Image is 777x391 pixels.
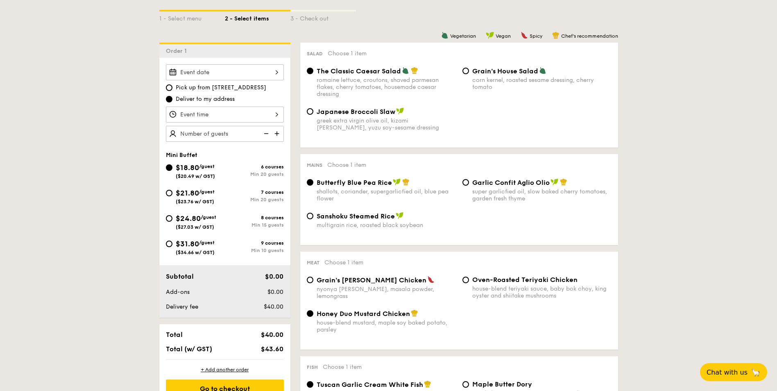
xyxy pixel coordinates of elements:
span: Chef's recommendation [561,33,618,39]
div: Min 10 guests [225,248,284,253]
div: 2 - Select items [225,11,290,23]
span: $0.00 [267,289,283,296]
input: The Classic Caesar Saladromaine lettuce, croutons, shaved parmesan flakes, cherry tomatoes, house... [307,68,313,74]
div: nyonya [PERSON_NAME], masala powder, lemongrass [317,286,456,300]
input: Number of guests [166,126,284,142]
input: Tuscan Garlic Cream White Fishtraditional garlic cream sauce, baked white fish, roasted tomatoes [307,381,313,388]
input: Grain's [PERSON_NAME] Chickennyonya [PERSON_NAME], masala powder, lemongrass [307,277,313,283]
span: $40.00 [261,331,283,339]
img: icon-chef-hat.a58ddaea.svg [411,309,418,317]
span: Meat [307,260,319,266]
span: Pick up from [STREET_ADDRESS] [176,84,266,92]
button: Chat with us🦙 [700,363,767,381]
span: The Classic Caesar Salad [317,67,401,75]
span: Total (w/ GST) [166,345,212,353]
div: 1 - Select menu [159,11,225,23]
span: /guest [199,164,215,169]
span: ($34.66 w/ GST) [176,250,215,255]
img: icon-vegan.f8ff3823.svg [486,32,494,39]
span: Mains [307,162,322,168]
span: $40.00 [264,303,283,310]
input: Grain's House Saladcorn kernel, roasted sesame dressing, cherry tomato [462,68,469,74]
img: icon-reduce.1d2dbef1.svg [259,126,272,141]
span: $43.60 [261,345,283,353]
span: Tuscan Garlic Cream White Fish [317,381,423,389]
span: Butterfly Blue Pea Rice [317,179,392,186]
img: icon-chef-hat.a58ddaea.svg [402,178,410,186]
div: corn kernel, roasted sesame dressing, cherry tomato [472,77,612,91]
div: Min 20 guests [225,171,284,177]
input: Oven-Roasted Teriyaki Chickenhouse-blend teriyaki sauce, baby bok choy, king oyster and shiitake ... [462,277,469,283]
span: 🦙 [751,368,761,377]
img: icon-vegetarian.fe4039eb.svg [402,67,409,74]
span: /guest [199,189,215,195]
img: icon-vegan.f8ff3823.svg [396,212,404,219]
span: Choose 1 item [328,50,367,57]
input: $31.80/guest($34.66 w/ GST)9 coursesMin 10 guests [166,241,172,247]
span: Honey Duo Mustard Chicken [317,310,410,318]
input: Event time [166,107,284,123]
span: ($27.03 w/ GST) [176,224,214,230]
span: $0.00 [265,273,283,280]
span: ($20.49 w/ GST) [176,173,215,179]
span: $21.80 [176,189,199,198]
div: 6 courses [225,164,284,170]
div: house-blend teriyaki sauce, baby bok choy, king oyster and shiitake mushrooms [472,285,612,299]
span: Salad [307,51,323,57]
div: super garlicfied oil, slow baked cherry tomatoes, garden fresh thyme [472,188,612,202]
img: icon-vegan.f8ff3823.svg [396,107,404,115]
span: Vegan [496,33,511,39]
input: $21.80/guest($23.76 w/ GST)7 coursesMin 20 guests [166,190,172,196]
span: Choose 1 item [324,259,363,266]
span: Vegetarian [450,33,476,39]
div: 9 courses [225,240,284,246]
img: icon-spicy.37a8142b.svg [427,276,435,283]
div: multigrain rice, roasted black soybean [317,222,456,229]
span: $31.80 [176,239,199,248]
span: Chat with us [707,368,748,376]
div: 7 courses [225,189,284,195]
span: Delivery fee [166,303,198,310]
input: Honey Duo Mustard Chickenhouse-blend mustard, maple soy baked potato, parsley [307,310,313,317]
input: Garlic Confit Aglio Oliosuper garlicfied oil, slow baked cherry tomatoes, garden fresh thyme [462,179,469,186]
input: Sanshoku Steamed Ricemultigrain rice, roasted black soybean [307,213,313,219]
div: 8 courses [225,215,284,221]
span: Choose 1 item [327,161,366,168]
span: Subtotal [166,273,194,280]
span: ($23.76 w/ GST) [176,199,214,205]
img: icon-spicy.37a8142b.svg [521,32,528,39]
div: house-blend mustard, maple soy baked potato, parsley [317,319,456,333]
img: icon-chef-hat.a58ddaea.svg [560,178,567,186]
div: 3 - Check out [290,11,356,23]
div: Min 15 guests [225,222,284,228]
input: Japanese Broccoli Slawgreek extra virgin olive oil, kizami [PERSON_NAME], yuzu soy-sesame dressing [307,108,313,115]
input: Deliver to my address [166,96,172,102]
input: Butterfly Blue Pea Riceshallots, coriander, supergarlicfied oil, blue pea flower [307,179,313,186]
span: Mini Buffet [166,152,197,159]
img: icon-vegetarian.fe4039eb.svg [441,32,449,39]
span: $18.80 [176,163,199,172]
input: Pick up from [STREET_ADDRESS] [166,84,172,91]
span: /guest [201,214,216,220]
span: Garlic Confit Aglio Olio [472,179,550,186]
span: Deliver to my address [176,95,235,103]
span: Japanese Broccoli Slaw [317,108,395,116]
div: romaine lettuce, croutons, shaved parmesan flakes, cherry tomatoes, housemade caesar dressing [317,77,456,98]
img: icon-vegan.f8ff3823.svg [393,178,401,186]
span: Order 1 [166,48,190,55]
input: $18.80/guest($20.49 w/ GST)6 coursesMin 20 guests [166,164,172,171]
span: Add-ons [166,289,190,296]
div: shallots, coriander, supergarlicfied oil, blue pea flower [317,188,456,202]
input: Maple Butter Dorymaple butter, romesco sauce, raisin, cherry tomato pickle [462,381,469,388]
div: greek extra virgin olive oil, kizami [PERSON_NAME], yuzu soy-sesame dressing [317,117,456,131]
span: Choose 1 item [323,364,362,371]
div: + Add another order [166,366,284,373]
span: Sanshoku Steamed Rice [317,212,395,220]
span: Grain's House Salad [472,67,538,75]
span: Oven-Roasted Teriyaki Chicken [472,276,578,284]
span: Spicy [530,33,542,39]
span: Total [166,331,183,339]
input: Event date [166,64,284,80]
img: icon-vegan.f8ff3823.svg [550,178,559,186]
span: $24.80 [176,214,201,223]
